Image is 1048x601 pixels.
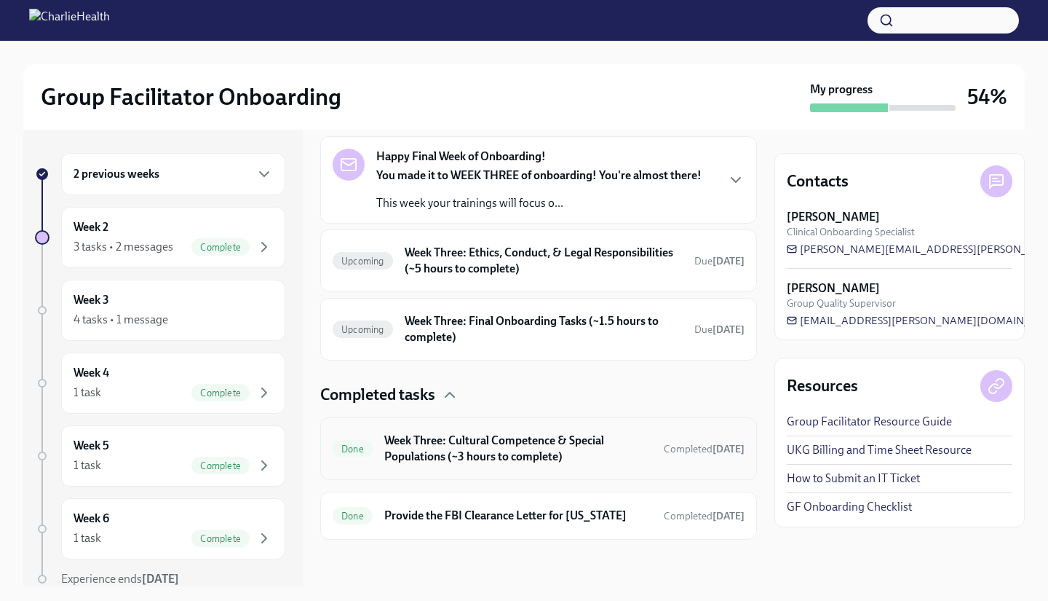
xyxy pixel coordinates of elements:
span: September 15th, 2025 09:00 [694,254,745,268]
h6: Week 6 [74,511,109,527]
div: 1 task [74,457,101,474]
a: Week 23 tasks • 2 messagesComplete [35,207,285,268]
strong: [PERSON_NAME] [787,209,880,225]
strong: [DATE] [712,510,745,522]
div: 1 task [74,530,101,546]
span: September 3rd, 2025 16:49 [664,442,745,456]
div: 4 tasks • 1 message [74,312,168,328]
img: CharlieHealth [29,9,110,32]
strong: [DATE] [712,443,745,455]
span: September 3rd, 2025 16:50 [664,509,745,523]
span: Complete [191,533,250,544]
h4: Resources [787,375,858,397]
a: DoneProvide the FBI Clearance Letter for [US_STATE]Completed[DATE] [333,504,745,527]
p: This week your trainings will focus o... [376,195,702,211]
a: GF Onboarding Checklist [787,499,912,515]
a: DoneWeek Three: Cultural Competence & Special Populations (~3 hours to complete)Completed[DATE] [333,430,745,468]
span: Group Quality Supervisor [787,296,896,310]
h2: Group Facilitator Onboarding [41,82,341,111]
strong: [DATE] [712,255,745,267]
strong: [DATE] [142,572,179,586]
a: Week 34 tasks • 1 message [35,280,285,341]
h4: Contacts [787,170,849,192]
span: Done [333,444,373,455]
span: Complete [191,242,250,253]
h6: Week 3 [74,292,109,308]
strong: [DATE] [712,323,745,336]
a: Week 41 taskComplete [35,353,285,414]
span: Due [694,323,745,336]
span: Due [694,255,745,267]
span: Completed [664,443,745,455]
h6: Week 5 [74,438,109,454]
span: Experience ends [61,572,179,586]
span: Clinical Onboarding Specialist [787,225,915,239]
span: September 13th, 2025 09:00 [694,323,745,337]
strong: My progress [810,82,873,98]
h3: 54% [967,84,1007,110]
a: How to Submit an IT Ticket [787,471,920,487]
h6: Week Three: Cultural Competence & Special Populations (~3 hours to complete) [384,433,652,465]
h4: Completed tasks [320,384,435,406]
span: Completed [664,510,745,522]
a: UpcomingWeek Three: Ethics, Conduct, & Legal Responsibilities (~5 hours to complete)Due[DATE] [333,242,745,280]
span: Done [333,511,373,522]
div: 2 previous weeks [61,153,285,195]
div: 1 task [74,385,101,401]
strong: You made it to WEEK THREE of onboarding! You're almost there! [376,168,702,182]
h6: Week Three: Ethics, Conduct, & Legal Responsibilities (~5 hours to complete) [405,245,683,277]
h6: Provide the FBI Clearance Letter for [US_STATE] [384,508,652,524]
strong: [PERSON_NAME] [787,280,880,296]
h6: Week 4 [74,365,109,381]
h6: Week Three: Final Onboarding Tasks (~1.5 hours to complete) [405,313,683,345]
span: Upcoming [333,324,393,335]
span: Complete [191,388,250,398]
a: Week 51 taskComplete [35,425,285,487]
h6: 2 previous weeks [74,166,159,182]
div: Completed tasks [320,384,757,406]
a: UKG Billing and Time Sheet Resource [787,442,972,458]
span: Complete [191,460,250,471]
span: Upcoming [333,256,393,267]
h6: Week 2 [74,219,108,235]
a: Week 61 taskComplete [35,498,285,559]
a: Group Facilitator Resource Guide [787,414,952,430]
a: UpcomingWeek Three: Final Onboarding Tasks (~1.5 hours to complete)Due[DATE] [333,310,745,348]
div: 3 tasks • 2 messages [74,239,173,255]
strong: Happy Final Week of Onboarding! [376,149,546,165]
